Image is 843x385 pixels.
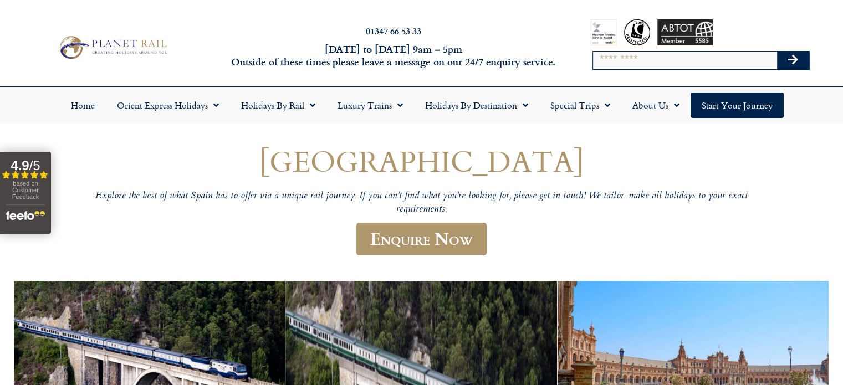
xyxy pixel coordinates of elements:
a: 01347 66 53 33 [366,24,421,37]
p: Explore the best of what Spain has to offer via a unique rail journey. If you can’t find what you... [89,190,754,216]
a: Start your Journey [691,93,784,118]
button: Search [777,52,809,69]
h6: [DATE] to [DATE] 9am – 5pm Outside of these times please leave a message on our 24/7 enquiry serv... [228,43,559,69]
a: Orient Express Holidays [106,93,230,118]
img: Planet Rail Train Holidays Logo [55,33,170,61]
a: Luxury Trains [326,93,414,118]
a: Special Trips [539,93,621,118]
a: About Us [621,93,691,118]
a: Holidays by Destination [414,93,539,118]
nav: Menu [6,93,837,118]
a: Holidays by Rail [230,93,326,118]
a: Home [60,93,106,118]
h1: [GEOGRAPHIC_DATA] [89,145,754,177]
a: Enquire Now [356,223,487,255]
